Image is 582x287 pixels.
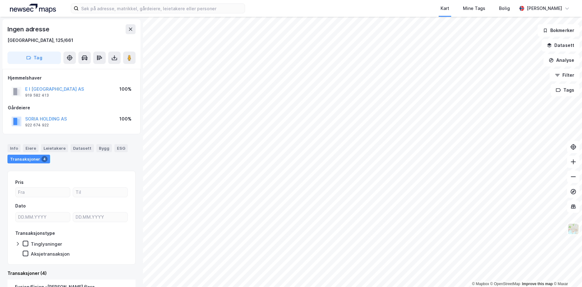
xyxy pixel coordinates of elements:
[31,251,70,257] div: Aksjetransaksjon
[550,69,580,81] button: Filter
[73,212,127,222] input: DD.MM.YYYY
[114,144,128,152] div: ESG
[463,5,485,12] div: Mine Tags
[567,223,579,235] img: Z
[7,37,73,44] div: [GEOGRAPHIC_DATA], 125/661
[79,4,245,13] input: Søk på adresse, matrikkel, gårdeiere, leietakere eller personer
[472,282,489,286] a: Mapbox
[23,144,39,152] div: Eiere
[542,39,580,52] button: Datasett
[499,5,510,12] div: Bolig
[7,144,21,152] div: Info
[25,123,49,128] div: 922 674 922
[8,104,135,112] div: Gårdeiere
[538,24,580,37] button: Bokmerker
[543,54,580,66] button: Analyse
[41,156,48,162] div: 4
[7,270,136,277] div: Transaksjoner (4)
[16,188,70,197] input: Fra
[71,144,94,152] div: Datasett
[15,202,26,210] div: Dato
[551,84,580,96] button: Tags
[490,282,520,286] a: OpenStreetMap
[119,115,132,123] div: 100%
[8,74,135,82] div: Hjemmelshaver
[31,241,62,247] div: Tinglysninger
[119,85,132,93] div: 100%
[96,144,112,152] div: Bygg
[551,257,582,287] iframe: Chat Widget
[441,5,449,12] div: Kart
[10,4,56,13] img: logo.a4113a55bc3d86da70a041830d287a7e.svg
[15,179,24,186] div: Pris
[16,212,70,222] input: DD.MM.YYYY
[15,230,55,237] div: Transaksjonstype
[41,144,68,152] div: Leietakere
[522,282,553,286] a: Improve this map
[7,155,50,163] div: Transaksjoner
[73,188,127,197] input: Til
[527,5,562,12] div: [PERSON_NAME]
[551,257,582,287] div: Kontrollprogram for chat
[7,52,61,64] button: Tag
[7,24,50,34] div: Ingen adresse
[25,93,49,98] div: 919 582 413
